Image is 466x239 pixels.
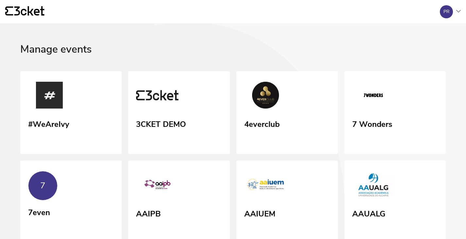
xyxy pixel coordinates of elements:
[5,7,13,16] g: {' '}
[136,82,179,111] img: 3CKET DEMO
[236,71,338,154] a: 4everclub 4everclub
[40,181,45,191] div: 7
[136,171,179,200] img: AAIPB
[5,6,44,17] a: {' '}
[136,117,186,129] div: 3CKET DEMO
[28,206,50,217] div: 7even
[352,207,386,219] div: AAUALG
[136,207,161,219] div: AAIPB
[28,117,69,129] div: #WeAreIvy
[244,207,275,219] div: AAIUEM
[244,171,287,200] img: AAIUEM
[344,71,446,154] a: 7 Wonders 7 Wonders
[28,82,71,111] img: #WeAreIvy
[244,82,287,111] img: 4everclub
[20,43,446,71] div: Manage events
[352,117,392,129] div: 7 Wonders
[128,71,230,154] a: 3CKET DEMO 3CKET DEMO
[352,82,395,111] img: 7 Wonders
[20,71,122,154] a: #WeAreIvy #WeAreIvy
[443,9,450,14] div: PR
[244,117,280,129] div: 4everclub
[352,171,395,200] img: AAUALG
